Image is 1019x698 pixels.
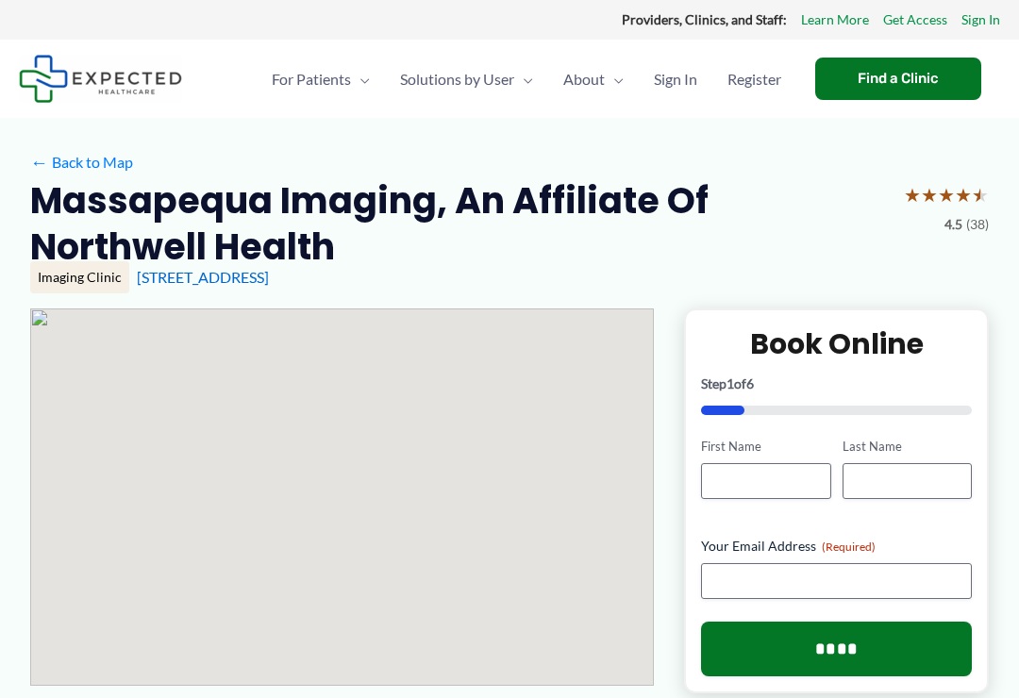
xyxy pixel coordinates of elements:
[654,46,697,112] span: Sign In
[639,46,712,112] a: Sign In
[904,177,921,212] span: ★
[701,537,972,556] label: Your Email Address
[701,438,830,456] label: First Name
[961,8,1000,32] a: Sign In
[883,8,947,32] a: Get Access
[548,46,639,112] a: AboutMenu Toggle
[843,438,972,456] label: Last Name
[746,375,754,391] span: 6
[822,540,876,554] span: (Required)
[272,46,351,112] span: For Patients
[801,8,869,32] a: Learn More
[966,212,989,237] span: (38)
[605,46,624,112] span: Menu Toggle
[563,46,605,112] span: About
[972,177,989,212] span: ★
[137,268,269,286] a: [STREET_ADDRESS]
[727,375,734,391] span: 1
[30,261,129,293] div: Imaging Clinic
[622,11,787,27] strong: Providers, Clinics, and Staff:
[727,46,781,112] span: Register
[955,177,972,212] span: ★
[19,55,182,103] img: Expected Healthcare Logo - side, dark font, small
[257,46,385,112] a: For PatientsMenu Toggle
[30,153,48,171] span: ←
[30,148,133,176] a: ←Back to Map
[351,46,370,112] span: Menu Toggle
[701,377,972,391] p: Step of
[944,212,962,237] span: 4.5
[30,177,889,271] h2: Massapequa Imaging, an affiliate of Northwell Health
[400,46,514,112] span: Solutions by User
[701,325,972,362] h2: Book Online
[815,58,981,100] a: Find a Clinic
[921,177,938,212] span: ★
[257,46,796,112] nav: Primary Site Navigation
[712,46,796,112] a: Register
[385,46,548,112] a: Solutions by UserMenu Toggle
[938,177,955,212] span: ★
[514,46,533,112] span: Menu Toggle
